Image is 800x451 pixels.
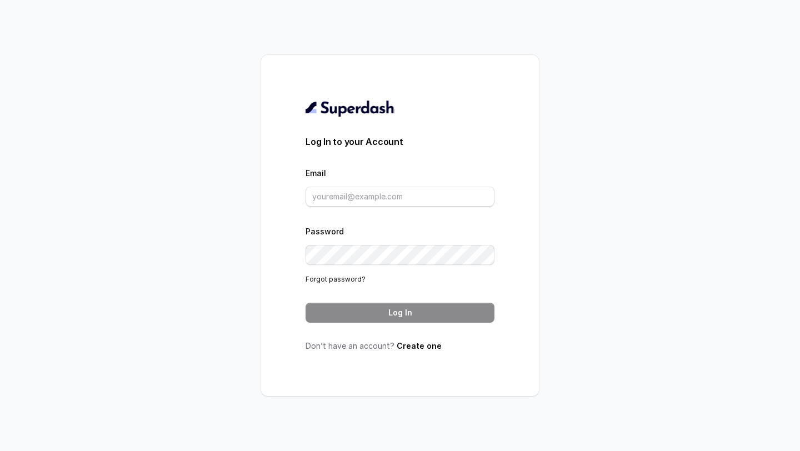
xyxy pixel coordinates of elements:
label: Email [306,168,326,178]
img: light.svg [306,99,395,117]
p: Don’t have an account? [306,340,494,352]
h3: Log In to your Account [306,135,494,148]
label: Password [306,227,344,236]
input: youremail@example.com [306,187,494,207]
a: Create one [397,341,442,350]
a: Forgot password? [306,275,366,283]
button: Log In [306,303,494,323]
